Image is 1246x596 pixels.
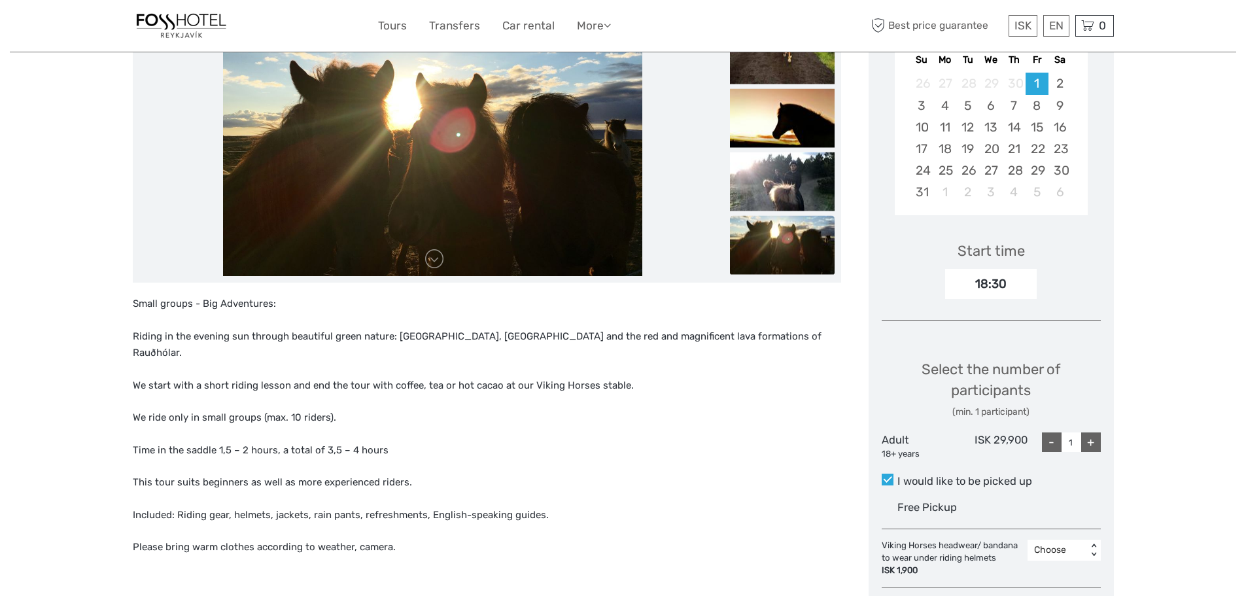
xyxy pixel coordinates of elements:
a: Tours [378,16,407,35]
div: + [1081,432,1101,452]
div: 18:30 [945,269,1037,299]
div: Choose Tuesday, May 5th, 2026 [956,95,979,116]
div: Choose [1034,544,1081,557]
div: month 2026-05 [899,73,1083,203]
p: We start with a short riding lesson and end the tour with coffee, tea or hot cacao at our Viking ... [133,377,841,394]
div: Choose Sunday, May 10th, 2026 [910,116,933,138]
div: Choose Monday, May 4th, 2026 [933,95,956,116]
p: We ride only in small groups (max. 10 riders). [133,410,841,427]
div: Choose Wednesday, May 20th, 2026 [979,138,1002,160]
div: Choose Thursday, May 7th, 2026 [1003,95,1026,116]
div: Choose Sunday, May 17th, 2026 [910,138,933,160]
div: Choose Tuesday, May 26th, 2026 [956,160,979,181]
p: Riding in the evening sun through beautiful green nature: [GEOGRAPHIC_DATA], [GEOGRAPHIC_DATA] an... [133,328,841,362]
img: 1357-20722262-a0dc-4fd2-8fc5-b62df901d176_logo_small.jpg [133,10,230,42]
div: Choose Tuesday, May 12th, 2026 [956,116,979,138]
div: Choose Thursday, May 21st, 2026 [1003,138,1026,160]
div: Choose Saturday, June 6th, 2026 [1048,181,1071,203]
p: Time in the saddle 1,5 – 2 hours, a total of 3,5 – 4 hours [133,442,841,459]
div: Choose Thursday, May 28th, 2026 [1003,160,1026,181]
div: Adult [882,432,955,460]
div: Choose Saturday, May 2nd, 2026 [1048,73,1071,94]
div: Choose Saturday, May 30th, 2026 [1048,160,1071,181]
img: 9715114cfb6a41da94200e70a3d255c0_slider_thumbnail.jpg [730,216,835,275]
div: Not available Monday, April 27th, 2026 [933,73,956,94]
div: Choose Sunday, May 3rd, 2026 [910,95,933,116]
div: Mo [933,51,956,69]
div: Choose Monday, May 25th, 2026 [933,160,956,181]
p: Included: Riding gear, helmets, jackets, rain pants, refreshments, English-speaking guides. [133,507,841,524]
span: Free Pickup [897,501,957,514]
div: < > [1088,544,1099,557]
p: Please bring warm clothes according to weather, camera. [133,539,841,556]
div: Choose Friday, May 15th, 2026 [1026,116,1048,138]
p: Small groups - Big Adventures: [133,296,841,313]
img: ff12314e99c04087909ccc8dfd89d99e_slider_thumbnail.jpg [730,152,835,211]
div: Choose Sunday, May 31st, 2026 [910,181,933,203]
div: Tu [956,51,979,69]
p: We're away right now. Please check back later! [18,23,148,33]
div: Choose Thursday, May 14th, 2026 [1003,116,1026,138]
p: This tour suits beginners as well as more experienced riders. [133,474,841,491]
div: Not available Sunday, April 26th, 2026 [910,73,933,94]
div: Select the number of participants [882,359,1101,419]
div: Choose Friday, May 29th, 2026 [1026,160,1048,181]
div: Choose Thursday, June 4th, 2026 [1003,181,1026,203]
div: We [979,51,1002,69]
div: Choose Tuesday, June 2nd, 2026 [956,181,979,203]
div: Choose Friday, May 22nd, 2026 [1026,138,1048,160]
div: Not available Tuesday, April 28th, 2026 [956,73,979,94]
div: ISK 1,900 [882,565,1021,577]
div: Choose Saturday, May 16th, 2026 [1048,116,1071,138]
img: 55ffed0d834e4784b5dbd2493598e87b_slider_thumbnail.jpg [730,26,835,84]
a: Transfers [429,16,480,35]
div: Choose Wednesday, June 3rd, 2026 [979,181,1002,203]
div: Viking Horses headwear/ bandana to wear under riding helmets [882,540,1028,577]
a: More [577,16,611,35]
div: (min. 1 participant) [882,406,1101,419]
div: Choose Wednesday, May 27th, 2026 [979,160,1002,181]
div: Th [1003,51,1026,69]
div: Not available Wednesday, April 29th, 2026 [979,73,1002,94]
div: 18+ years [882,448,955,461]
div: Choose Saturday, May 23rd, 2026 [1048,138,1071,160]
div: Choose Monday, May 18th, 2026 [933,138,956,160]
div: Choose Friday, June 5th, 2026 [1026,181,1048,203]
div: Choose Wednesday, May 13th, 2026 [979,116,1002,138]
span: 0 [1097,19,1108,32]
div: EN [1043,15,1069,37]
div: Start time [958,241,1025,261]
a: Car rental [502,16,555,35]
div: Choose Saturday, May 9th, 2026 [1048,95,1071,116]
span: ISK [1014,19,1031,32]
div: Choose Tuesday, May 19th, 2026 [956,138,979,160]
div: ISK 29,900 [954,432,1028,460]
div: Choose Monday, May 11th, 2026 [933,116,956,138]
div: Fr [1026,51,1048,69]
div: - [1042,432,1062,452]
div: Choose Sunday, May 24th, 2026 [910,160,933,181]
div: Choose Wednesday, May 6th, 2026 [979,95,1002,116]
img: 754bf1858a234c7681c215271a1c0904_slider_thumbnail.jpg [730,89,835,148]
label: I would like to be picked up [882,474,1101,489]
div: Choose Friday, May 8th, 2026 [1026,95,1048,116]
div: Not available Thursday, April 30th, 2026 [1003,73,1026,94]
div: Sa [1048,51,1071,69]
div: Choose Friday, May 1st, 2026 [1026,73,1048,94]
span: Best price guarantee [869,15,1005,37]
div: Choose Monday, June 1st, 2026 [933,181,956,203]
button: Open LiveChat chat widget [150,20,166,36]
div: Su [910,51,933,69]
